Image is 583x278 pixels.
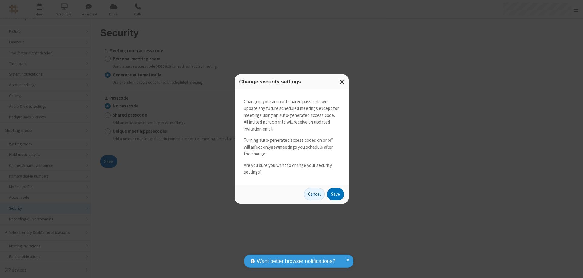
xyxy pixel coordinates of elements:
p: Turning auto-generated access codes on or off will affect only meetings you schedule after the ch... [244,137,339,158]
button: Save [327,188,344,200]
p: Changing your account shared passcode will update any future scheduled meetings except for meetin... [244,98,339,133]
button: Close modal [336,74,349,89]
strong: new [271,144,279,150]
p: Are you sure you want to change your security settings? [244,162,339,176]
button: Cancel [304,188,325,200]
h3: Change security settings [239,79,344,85]
span: Want better browser notifications? [257,257,335,265]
